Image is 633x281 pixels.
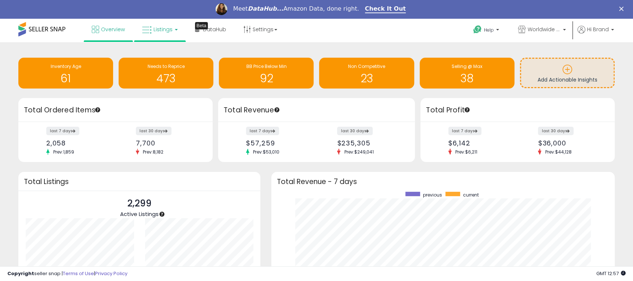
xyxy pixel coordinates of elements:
[51,63,81,69] span: Inventory Age
[337,139,402,147] div: $235,305
[337,127,373,135] label: last 30 days
[86,18,130,40] a: Overview
[452,149,481,155] span: Prev: $6,211
[95,270,127,277] a: Privacy Policy
[467,19,506,42] a: Help
[139,149,167,155] span: Prev: 8,182
[578,26,614,42] a: Hi Brand
[24,105,207,115] h3: Total Ordered Items
[94,107,101,113] div: Tooltip anchor
[426,105,609,115] h3: Total Profit
[249,149,283,155] span: Prev: $53,010
[63,270,94,277] a: Terms of Use
[246,127,279,135] label: last 7 days
[448,127,481,135] label: last 7 days
[18,58,113,89] a: Inventory Age 61
[122,72,210,84] h1: 473
[423,192,442,198] span: previous
[464,107,470,113] div: Tooltip anchor
[513,18,571,42] a: Worldwide Nutrition
[119,58,213,89] a: Needs to Reprice 473
[136,127,171,135] label: last 30 days
[537,76,597,83] span: Add Actionable Insights
[248,5,283,12] i: DataHub...
[420,58,514,89] a: Selling @ Max 38
[46,127,79,135] label: last 7 days
[7,270,127,277] div: seller snap | |
[365,5,406,13] a: Check It Out
[195,22,208,29] div: Tooltip anchor
[159,211,165,217] div: Tooltip anchor
[340,149,377,155] span: Prev: $249,041
[463,192,478,198] span: current
[538,139,602,147] div: $36,000
[238,18,283,40] a: Settings
[7,270,34,277] strong: Copyright
[153,26,173,33] span: Listings
[596,270,626,277] span: 2025-08-18 12:57 GMT
[233,5,359,12] div: Meet Amazon Data, done right.
[619,7,626,11] div: Close
[203,26,226,33] span: DataHub
[224,105,409,115] h3: Total Revenue
[246,63,286,69] span: BB Price Below Min
[120,210,159,218] span: Active Listings
[473,25,482,34] i: Get Help
[24,179,255,184] h3: Total Listings
[452,63,482,69] span: Selling @ Max
[137,18,183,40] a: Listings
[148,63,185,69] span: Needs to Reprice
[587,26,609,33] span: Hi Brand
[319,58,414,89] a: Non Competitive 23
[348,63,385,69] span: Non Competitive
[484,27,494,33] span: Help
[448,139,512,147] div: $6,142
[22,72,109,84] h1: 61
[274,107,280,113] div: Tooltip anchor
[323,72,410,84] h1: 23
[277,179,609,184] h3: Total Revenue - 7 days
[46,139,110,147] div: 2,058
[528,26,561,33] span: Worldwide Nutrition
[219,58,314,89] a: BB Price Below Min 92
[541,149,575,155] span: Prev: $44,128
[423,72,511,84] h1: 38
[538,127,574,135] label: last 30 days
[216,3,227,15] img: Profile image for Georgie
[223,72,310,84] h1: 92
[246,139,311,147] div: $57,259
[189,18,232,40] a: DataHub
[50,149,78,155] span: Prev: 1,859
[101,26,125,33] span: Overview
[136,139,200,147] div: 7,700
[120,197,159,210] p: 2,299
[521,59,614,87] a: Add Actionable Insights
